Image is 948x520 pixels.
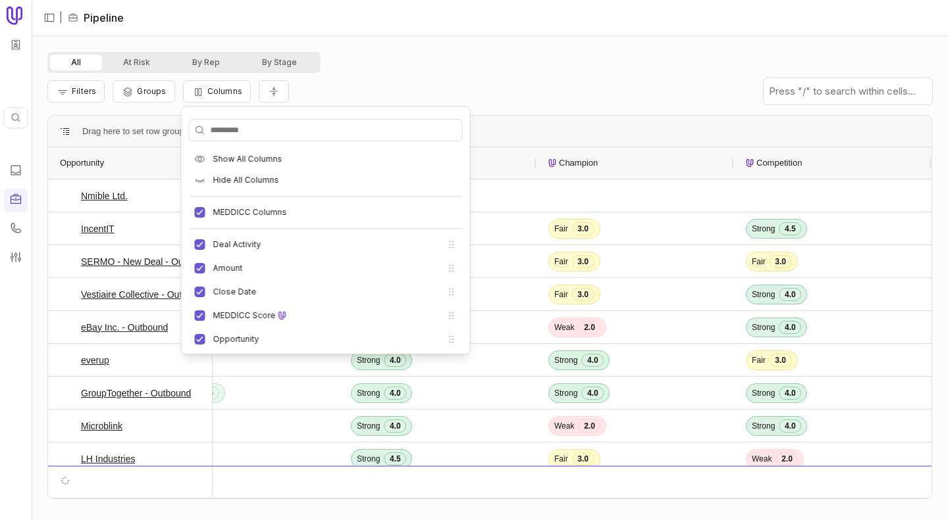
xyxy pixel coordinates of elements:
[171,55,241,70] button: By Rep
[548,147,722,179] div: Champion
[581,387,604,400] span: 4.0
[213,334,259,344] label: Opportunity
[578,485,600,498] span: 2.0
[572,288,594,301] span: 3.0
[82,124,188,139] div: Row Groups
[578,419,600,433] span: 2.0
[554,486,574,497] span: Weak
[384,387,406,400] span: 4.0
[81,484,201,500] a: Incentco - Outbound - Target Account
[50,55,102,70] button: All
[81,451,135,467] a: LH Industries
[6,35,26,55] button: Workspace
[752,224,775,234] span: Strong
[752,388,775,398] span: Strong
[756,155,802,171] span: Competition
[779,222,801,235] span: 4.5
[554,256,568,267] span: Fair
[776,452,798,465] span: 2.0
[779,321,801,334] span: 4.0
[213,207,287,218] label: MEDDICC Columns
[81,221,115,237] a: IncentIT
[384,419,406,433] span: 4.0
[554,355,577,366] span: Strong
[213,175,279,185] span: Hide All Columns
[68,10,124,26] li: Pipeline
[39,8,59,28] button: Expand sidebar
[137,86,166,96] span: Groups
[770,354,792,367] span: 3.0
[752,421,775,431] span: Strong
[102,55,171,70] button: At Risk
[357,454,380,464] span: Strong
[384,485,406,498] span: 4.0
[779,419,801,433] span: 4.0
[47,80,105,103] button: Filter Pipeline
[60,155,104,171] span: Opportunity
[81,319,168,335] a: eBay Inc. - Outbound
[554,454,568,464] span: Fair
[384,354,406,367] span: 4.0
[779,387,801,400] span: 4.0
[572,255,594,268] span: 3.0
[554,322,574,333] span: Weak
[554,224,568,234] span: Fair
[752,322,775,333] span: Strong
[578,321,600,334] span: 2.0
[559,155,598,171] span: Champion
[190,120,462,141] input: Search columns
[59,10,63,26] span: |
[81,385,191,401] a: GroupTogether - Outbound
[752,486,766,497] span: Fair
[554,421,574,431] span: Weak
[746,147,920,179] div: Competition
[779,288,801,301] span: 4.0
[572,452,594,465] span: 3.0
[207,86,242,96] span: Columns
[81,418,122,434] a: Microblink
[752,289,775,300] span: Strong
[752,355,766,366] span: Fair
[554,388,577,398] span: Strong
[113,80,174,103] button: Group Pipeline
[81,188,128,204] a: Nmible Ltd.
[213,310,276,321] label: MEDDICC Score
[259,80,289,103] button: Collapse all rows
[81,352,109,368] a: everup
[81,287,201,302] a: Vestiaire Collective - Outbound
[770,255,792,268] span: 3.0
[213,239,261,250] label: Deal Activity
[183,80,251,103] button: Columns
[554,289,568,300] span: Fair
[357,388,380,398] span: Strong
[752,454,772,464] span: Weak
[213,287,257,297] label: Close Date
[357,421,380,431] span: Strong
[384,452,406,465] span: 4.5
[241,55,318,70] button: By Stage
[357,355,380,366] span: Strong
[572,222,594,235] span: 3.0
[752,256,766,267] span: Fair
[72,86,96,96] span: Filters
[581,354,604,367] span: 4.0
[357,486,380,497] span: Strong
[764,78,932,105] input: Press "/" to search within cells...
[770,485,792,498] span: 3.0
[213,263,243,273] label: Amount
[82,124,188,139] span: Drag here to set row groups
[81,254,201,270] a: SERMO - New Deal - Outbound
[213,154,282,164] span: Show All Columns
